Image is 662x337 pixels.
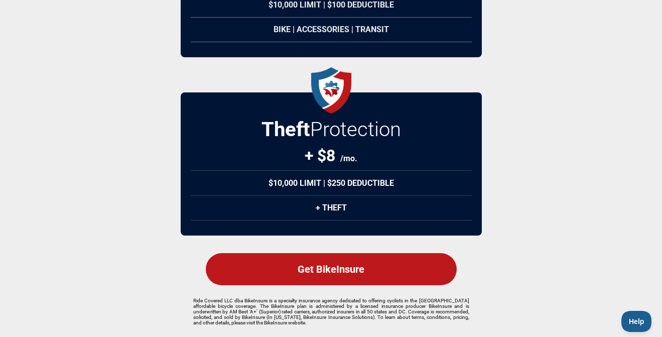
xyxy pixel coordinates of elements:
[261,118,310,141] strong: Theft
[340,154,357,163] span: /mo.
[621,311,652,332] iframe: Toggle Customer Support
[206,253,457,285] div: Get BikeInsure
[261,118,401,141] h2: Protection
[305,146,357,165] div: + $8
[191,195,472,220] div: + Theft
[193,298,469,325] p: Ride Covered LLC dba BikeInsure is a specialty insurance agency dedicated to offering cyclists in...
[191,170,472,196] div: $10,000 Limit | $250 Deductible
[191,17,472,42] div: Bike | Accessories | Transit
